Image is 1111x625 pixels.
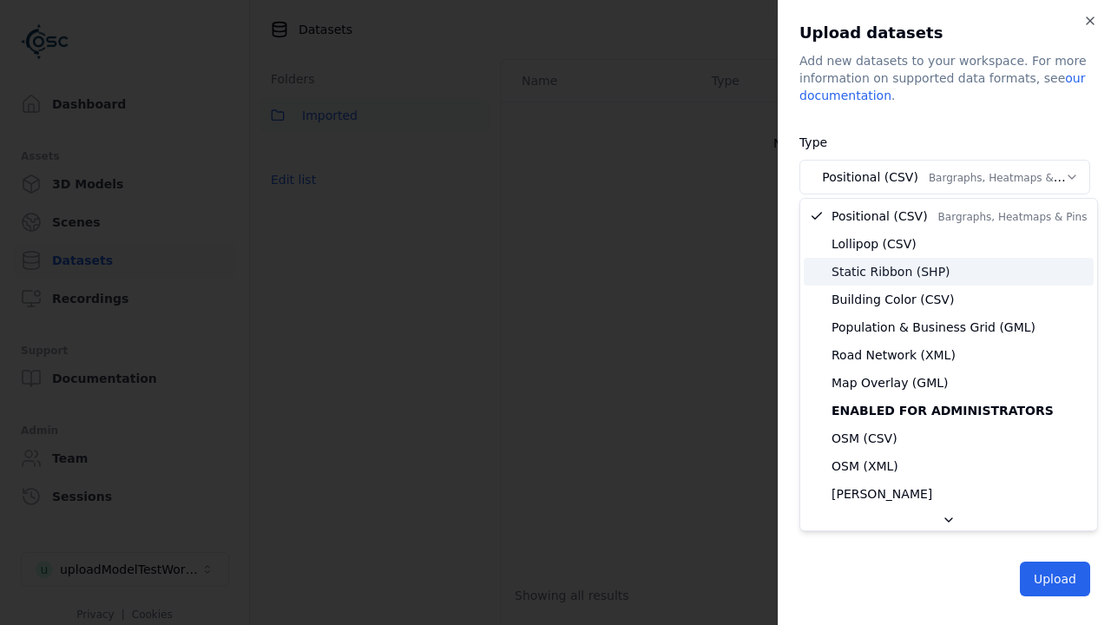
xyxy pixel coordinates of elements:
[938,211,1088,223] span: Bargraphs, Heatmaps & Pins
[832,235,917,253] span: Lollipop (CSV)
[832,291,954,308] span: Building Color (CSV)
[832,346,956,364] span: Road Network (XML)
[804,397,1094,424] div: Enabled for administrators
[832,485,932,503] span: [PERSON_NAME]
[832,263,950,280] span: Static Ribbon (SHP)
[832,207,1087,225] span: Positional (CSV)
[832,374,949,391] span: Map Overlay (GML)
[832,319,1035,336] span: Population & Business Grid (GML)
[832,457,898,475] span: OSM (XML)
[832,430,897,447] span: OSM (CSV)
